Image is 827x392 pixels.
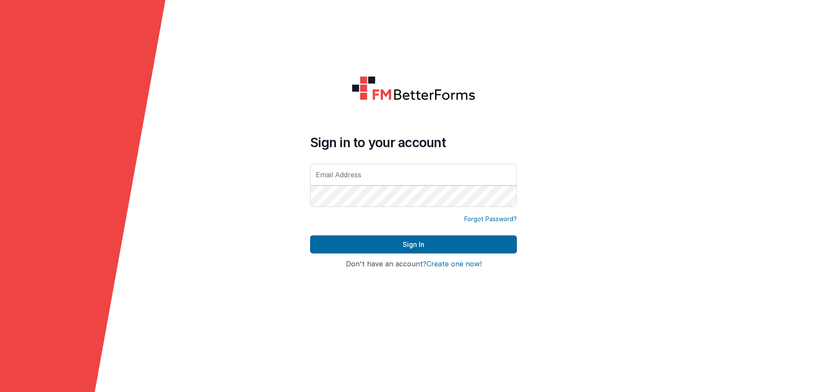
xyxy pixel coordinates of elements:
[426,260,482,268] button: Create one now!
[310,235,517,253] button: Sign In
[310,260,517,268] h4: Don't have an account?
[310,135,517,150] h4: Sign in to your account
[310,164,517,185] input: Email Address
[464,215,517,223] a: Forgot Password?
